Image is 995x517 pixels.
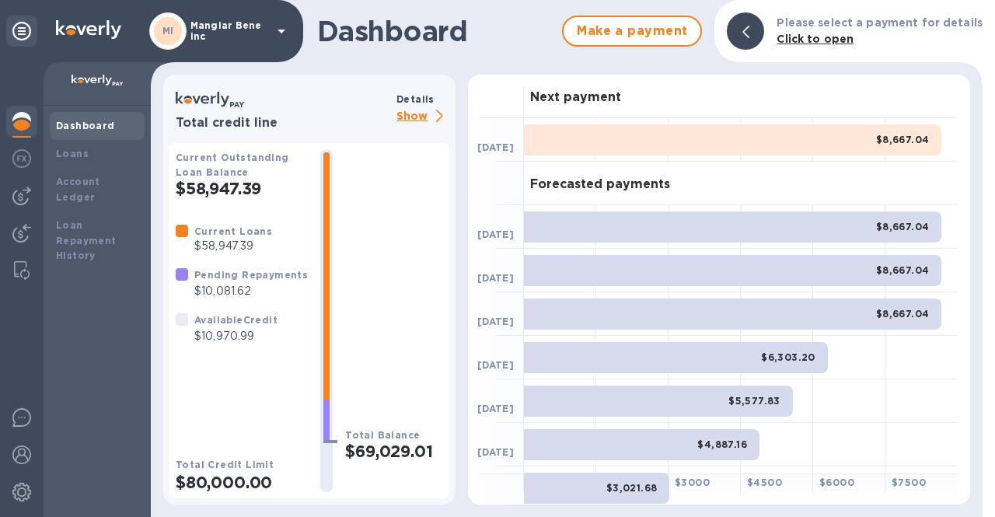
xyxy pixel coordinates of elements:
[194,314,278,326] b: Available Credit
[56,120,115,131] b: Dashboard
[396,93,435,105] b: Details
[56,176,100,203] b: Account Ledger
[606,482,658,494] b: $3,021.68
[176,179,308,198] h2: $58,947.39
[876,264,930,276] b: $8,667.04
[761,351,815,363] b: $6,303.20
[876,221,930,232] b: $8,667.04
[12,149,31,168] img: Foreign exchange
[194,328,278,344] p: $10,970.99
[777,33,854,45] b: Click to open
[176,152,289,178] b: Current Outstanding Loan Balance
[697,438,747,450] b: $4,887.16
[477,316,514,327] b: [DATE]
[819,477,854,488] b: $ 6000
[345,429,420,441] b: Total Balance
[576,22,688,40] span: Make a payment
[777,16,983,29] b: Please select a payment for details
[194,269,308,281] b: Pending Repayments
[530,90,621,105] h3: Next payment
[675,477,710,488] b: $ 3000
[477,272,514,284] b: [DATE]
[477,141,514,153] b: [DATE]
[892,477,926,488] b: $ 7500
[562,16,702,47] button: Make a payment
[396,107,449,127] p: Show
[345,442,443,461] h2: $69,029.01
[176,116,390,131] h3: Total credit line
[194,225,272,237] b: Current Loans
[176,459,274,470] b: Total Credit Limit
[477,446,514,458] b: [DATE]
[56,219,117,262] b: Loan Repayment History
[477,229,514,240] b: [DATE]
[477,403,514,414] b: [DATE]
[56,20,121,39] img: Logo
[190,20,268,42] p: Mangiar Bene inc
[194,283,308,299] p: $10,081.62
[728,395,780,407] b: $5,577.83
[876,134,930,145] b: $8,667.04
[530,177,670,192] h3: Forecasted payments
[876,308,930,320] b: $8,667.04
[477,359,514,371] b: [DATE]
[194,238,272,254] p: $58,947.39
[747,477,782,488] b: $ 4500
[56,148,89,159] b: Loans
[317,15,554,47] h1: Dashboard
[176,473,308,492] h2: $80,000.00
[6,16,37,47] div: Unpin categories
[162,25,174,37] b: MI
